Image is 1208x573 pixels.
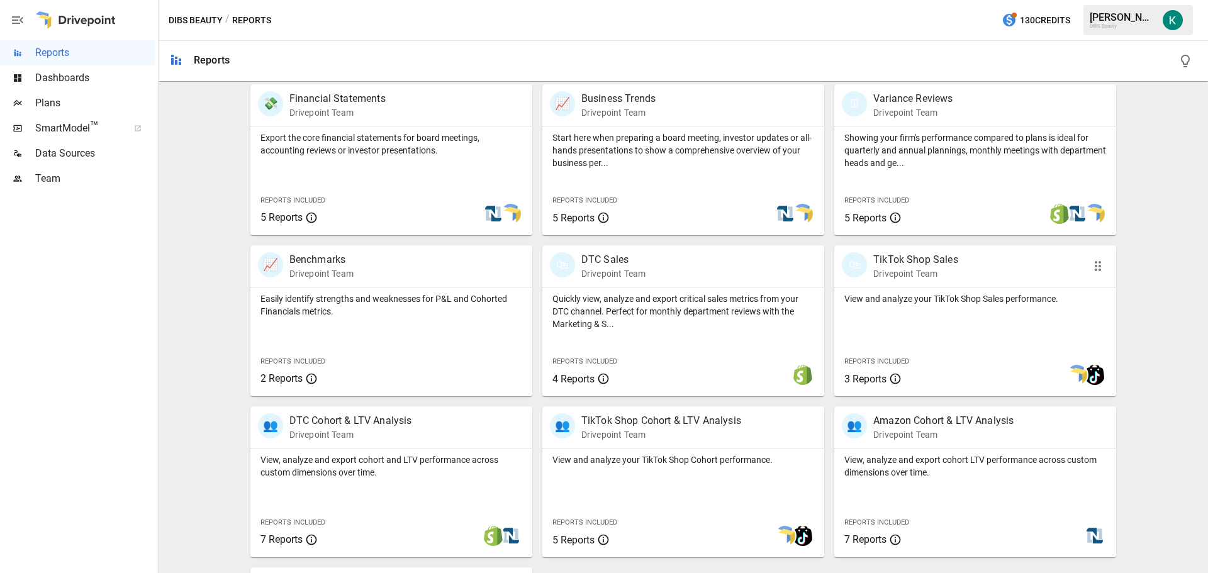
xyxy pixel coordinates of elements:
div: 📈 [258,252,283,277]
span: Dashboards [35,70,155,86]
p: Export the core financial statements for board meetings, accounting reviews or investor presentat... [260,131,522,157]
img: smart model [501,204,521,224]
img: netsuite [1085,526,1105,546]
div: Reports [194,54,230,66]
span: 130 Credits [1020,13,1070,28]
p: Amazon Cohort & LTV Analysis [873,413,1014,428]
img: smart model [1067,365,1087,385]
img: tiktok [1085,365,1105,385]
span: Data Sources [35,146,155,161]
div: 🛍 [842,252,867,277]
span: ™ [90,119,99,135]
span: Reports Included [844,518,909,526]
div: [PERSON_NAME] [1090,11,1155,23]
div: 👥 [550,413,575,438]
img: shopify [793,365,813,385]
p: View, analyze and export cohort and LTV performance across custom dimensions over time. [260,453,522,479]
p: Quickly view, analyze and export critical sales metrics from your DTC channel. Perfect for monthl... [552,292,814,330]
img: netsuite [483,204,503,224]
span: Reports Included [260,196,325,204]
p: TikTok Shop Cohort & LTV Analysis [581,413,741,428]
img: smart model [775,526,795,546]
img: Katherine Rose [1163,10,1183,30]
p: Drivepoint Team [289,267,354,280]
p: Drivepoint Team [581,267,646,280]
span: Reports Included [552,196,617,204]
span: 5 Reports [552,534,595,546]
img: netsuite [1067,204,1087,224]
span: Reports Included [260,518,325,526]
button: Katherine Rose [1155,3,1190,38]
p: Showing your firm's performance compared to plans is ideal for quarterly and annual plannings, mo... [844,131,1106,169]
p: Drivepoint Team [289,428,412,441]
span: 3 Reports [844,373,886,385]
div: 🗓 [842,91,867,116]
p: Drivepoint Team [289,106,386,119]
span: 7 Reports [844,533,886,545]
p: Drivepoint Team [873,106,953,119]
span: 5 Reports [552,212,595,224]
span: Reports Included [260,357,325,365]
span: Reports [35,45,155,60]
p: Benchmarks [289,252,354,267]
p: Variance Reviews [873,91,953,106]
span: 5 Reports [260,211,303,223]
div: 📈 [550,91,575,116]
button: DIBS Beauty [169,13,223,28]
span: Reports Included [552,518,617,526]
img: netsuite [501,526,521,546]
img: shopify [1049,204,1070,224]
span: Team [35,171,155,186]
p: Drivepoint Team [873,267,958,280]
span: 4 Reports [552,373,595,385]
img: tiktok [793,526,813,546]
div: 🛍 [550,252,575,277]
span: 2 Reports [260,372,303,384]
div: 💸 [258,91,283,116]
span: Reports Included [552,357,617,365]
img: netsuite [775,204,795,224]
span: Plans [35,96,155,111]
span: 5 Reports [844,212,886,224]
p: View and analyze your TikTok Shop Cohort performance. [552,453,814,466]
p: DTC Cohort & LTV Analysis [289,413,412,428]
p: Easily identify strengths and weaknesses for P&L and Cohorted Financials metrics. [260,292,522,318]
div: 👥 [842,413,867,438]
p: Drivepoint Team [873,428,1014,441]
p: Business Trends [581,91,656,106]
button: 130Credits [997,9,1075,32]
img: smart model [1085,204,1105,224]
span: SmartModel [35,121,120,136]
div: 👥 [258,413,283,438]
img: shopify [483,526,503,546]
div: DIBS Beauty [1090,23,1155,29]
span: Reports Included [844,196,909,204]
span: Reports Included [844,357,909,365]
p: Drivepoint Team [581,428,741,441]
p: Drivepoint Team [581,106,656,119]
div: / [225,13,230,28]
span: 7 Reports [260,533,303,545]
p: Financial Statements [289,91,386,106]
p: View and analyze your TikTok Shop Sales performance. [844,292,1106,305]
p: View, analyze and export cohort LTV performance across custom dimensions over time. [844,453,1106,479]
img: smart model [793,204,813,224]
p: DTC Sales [581,252,646,267]
p: Start here when preparing a board meeting, investor updates or all-hands presentations to show a ... [552,131,814,169]
p: TikTok Shop Sales [873,252,958,267]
